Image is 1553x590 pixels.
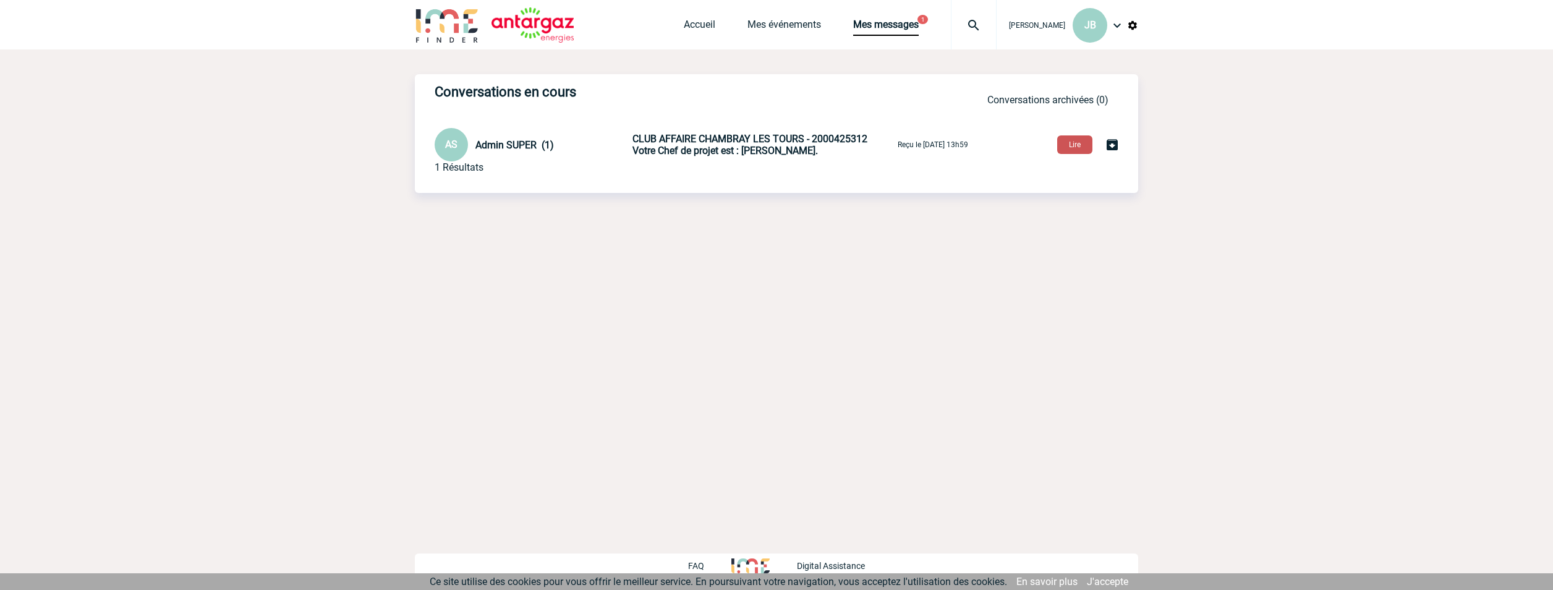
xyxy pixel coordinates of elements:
button: 1 [917,15,928,24]
span: Ce site utilise des cookies pour vous offrir le meilleur service. En poursuivant votre navigation... [430,576,1007,588]
p: Digital Assistance [797,561,865,571]
a: FAQ [688,559,731,571]
p: FAQ [688,561,704,571]
h3: Conversations en cours [435,84,806,100]
span: CLUB AFFAIRE CHAMBRAY LES TOURS - 2000425312 [632,133,867,145]
button: Lire [1057,135,1092,154]
p: Reçu le [DATE] 13h59 [898,140,968,149]
a: Conversations archivées (0) [987,94,1108,106]
a: AS Admin SUPER (1) CLUB AFFAIRE CHAMBRAY LES TOURS - 2000425312Votre Chef de projet est : [PERSON... [435,138,968,150]
span: Admin SUPER (1) [475,139,554,151]
div: Conversation privée : Client - Agence [435,128,630,161]
img: http://www.idealmeetingsevents.fr/ [731,558,770,573]
span: Votre Chef de projet est : [PERSON_NAME]. [632,145,818,156]
img: Archiver la conversation [1105,137,1120,152]
a: Lire [1047,138,1105,150]
a: Mes événements [747,19,821,36]
div: 1 Résultats [435,161,483,173]
a: En savoir plus [1016,576,1078,588]
a: J'accepte [1087,576,1128,588]
span: AS [445,139,457,150]
img: IME-Finder [415,7,479,43]
a: Mes messages [853,19,919,36]
span: [PERSON_NAME] [1009,21,1065,30]
span: JB [1084,19,1096,31]
a: Accueil [684,19,715,36]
